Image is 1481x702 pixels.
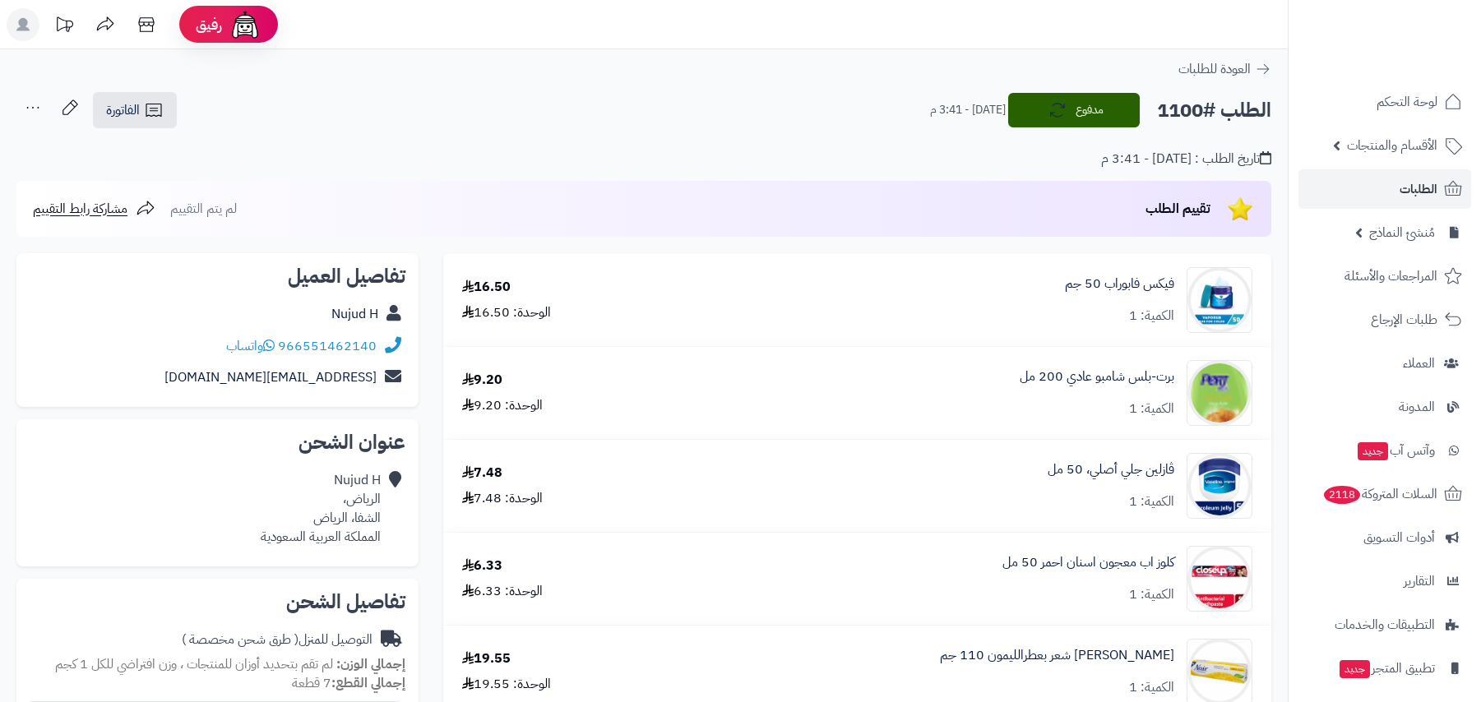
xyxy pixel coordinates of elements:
[170,199,237,219] span: لم يتم التقييم
[1187,267,1252,333] img: 6401107a68f54f343986a07017a984e4a682-90x90.jpg
[930,102,1006,118] small: [DATE] - 3:41 م
[1298,300,1471,339] a: طلبات الإرجاع
[229,8,261,41] img: ai-face.png
[1298,169,1471,209] a: الطلبات
[1404,570,1435,593] span: التقارير
[462,557,502,575] div: 6.33
[940,646,1174,665] a: [PERSON_NAME] شعر بعطرالليمون 110 جم
[44,8,85,45] a: تحديثات المنصة
[182,630,373,649] div: التوصيل للمنزل
[196,15,222,35] span: رفيق
[1298,605,1471,644] a: التطبيقات والخدمات
[278,336,377,356] a: 966551462140
[1187,546,1252,612] img: 152053849ba2b1b7bb7730cff734707d2246d-90x90.jpg
[1129,307,1174,326] div: الكمية: 1
[33,199,127,219] span: مشاركة رابط التقييم
[1145,199,1210,219] span: تقييم الطلب
[1298,431,1471,470] a: وآتس آبجديد
[1020,367,1174,386] a: برت-بلس شامبو عادي 200 مل
[1377,90,1437,113] span: لوحة التحكم
[1129,678,1174,697] div: الكمية: 1
[331,304,378,324] a: Nujud H
[1178,59,1251,79] span: العودة للطلبات
[462,371,502,390] div: 9.20
[1298,561,1471,601] a: التقارير
[1369,221,1435,244] span: مُنشئ النماذج
[33,199,155,219] a: مشاركة رابط التقييم
[1101,150,1271,169] div: تاريخ الطلب : [DATE] - 3:41 م
[1298,344,1471,383] a: العملاء
[462,396,543,415] div: الوحدة: 9.20
[226,336,275,356] a: واتساب
[30,266,405,286] h2: تفاصيل العميل
[1400,178,1437,201] span: الطلبات
[182,630,299,649] span: ( طرق شحن مخصصة )
[1298,387,1471,427] a: المدونة
[1187,360,1252,426] img: 9320a784fd653438688fce80dc59f8caf675-90x90.png
[1338,657,1435,680] span: تطبيق المتجر
[106,100,140,120] span: الفاتورة
[1008,93,1140,127] button: مدفوع
[1323,485,1361,504] span: 2118
[1298,649,1471,688] a: تطبيق المتجرجديد
[164,367,377,387] a: [EMAIL_ADDRESS][DOMAIN_NAME]
[1340,660,1370,678] span: جديد
[1358,442,1388,460] span: جديد
[1187,453,1252,519] img: 13937b309930598e54b2fbc67c0823a7af065-90x90.jpg
[462,489,543,508] div: الوحدة: 7.48
[462,649,511,668] div: 19.55
[30,592,405,612] h2: تفاصيل الشحن
[261,471,381,546] div: Nujud H الرياض، الشفا، الرياض المملكة العربية السعودية
[1178,59,1271,79] a: العودة للطلبات
[1048,460,1174,479] a: ڤازلين جلي أصلي، 50 مل
[1298,82,1471,122] a: لوحة التحكم
[1403,352,1435,375] span: العملاء
[1298,518,1471,557] a: أدوات التسويق
[331,673,405,693] strong: إجمالي القطع:
[462,675,551,694] div: الوحدة: 19.55
[1356,439,1435,462] span: وآتس آب
[462,303,551,322] div: الوحدة: 16.50
[1347,134,1437,157] span: الأقسام والمنتجات
[1129,399,1174,418] div: الكمية: 1
[1322,483,1437,506] span: السلات المتروكة
[1065,275,1174,293] a: فيكس فابوراب 50 جم
[93,92,177,128] a: الفاتورة
[1371,308,1437,331] span: طلبات الإرجاع
[1298,474,1471,514] a: السلات المتروكة2118
[1129,492,1174,511] div: الكمية: 1
[1399,395,1435,418] span: المدونة
[292,673,405,693] small: 7 قطعة
[462,582,543,601] div: الوحدة: 6.33
[55,654,333,674] span: لم تقم بتحديد أوزان للمنتجات ، وزن افتراضي للكل 1 كجم
[1129,585,1174,604] div: الكمية: 1
[462,278,511,297] div: 16.50
[1369,12,1465,47] img: logo-2.png
[1335,613,1435,636] span: التطبيقات والخدمات
[1002,553,1174,572] a: كلوز اب معجون اسنان احمر 50 مل
[336,654,405,674] strong: إجمالي الوزن:
[1157,94,1271,127] h2: الطلب #1100
[1363,526,1435,549] span: أدوات التسويق
[30,432,405,452] h2: عنوان الشحن
[1298,256,1471,296] a: المراجعات والأسئلة
[1344,265,1437,288] span: المراجعات والأسئلة
[462,464,502,483] div: 7.48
